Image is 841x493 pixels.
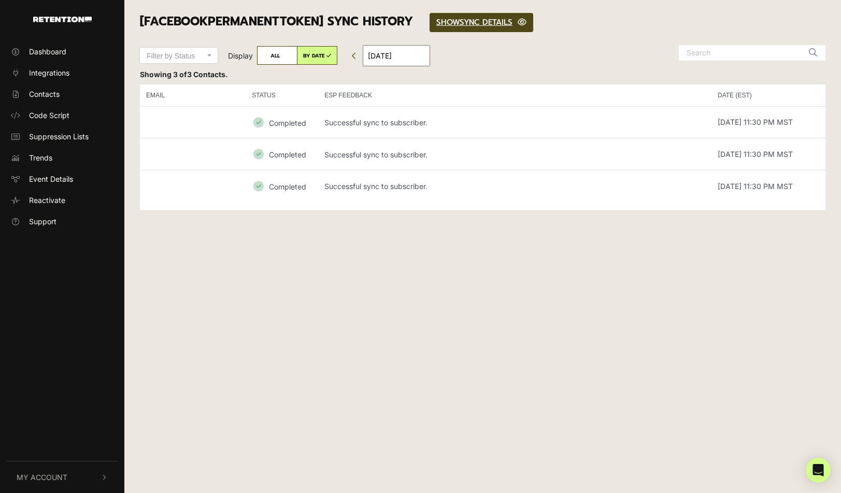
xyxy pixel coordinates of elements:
small: Completed [269,150,306,159]
td: [DATE] 11:30 PM MST [711,138,825,170]
a: Reactivate [6,192,118,209]
span: 3 Contacts. [187,70,228,79]
span: Event Details [29,173,73,184]
span: Reactivate [29,195,65,206]
small: Completed [269,118,306,127]
label: ALL [257,46,297,65]
span: Integrations [29,67,69,78]
a: Trends [6,149,118,166]
img: Retention.com [33,17,92,22]
td: [DATE] 11:30 PM MST [711,170,825,201]
a: Integrations [6,64,118,81]
strong: Showing 3 of [140,70,228,79]
p: Successful sync to subscriber. [324,182,427,191]
small: Completed [269,182,306,191]
div: Open Intercom Messenger [806,458,831,483]
a: SHOWSYNC DETAILS [430,13,533,32]
span: Support [29,216,56,227]
a: Event Details [6,170,118,187]
th: STATUS [246,84,318,106]
a: Code Script [6,107,118,124]
p: Successful sync to subscriber. [324,151,427,160]
span: Suppression Lists [29,131,89,142]
span: SHOW [436,17,460,28]
span: [FacebookPermanentToken] SYNC HISTORY [140,12,413,31]
span: Code Script [29,110,69,121]
th: EMAIL [140,84,246,106]
a: Contacts [6,85,118,103]
p: Successful sync to subscriber. [324,119,427,127]
a: Support [6,213,118,230]
a: Dashboard [6,43,118,60]
span: Contacts [29,89,60,99]
span: Filter by Status [147,52,195,60]
td: [DATE] 11:30 PM MST [711,106,825,138]
th: DATE (EST) [711,84,825,106]
span: Display [228,51,253,60]
span: Dashboard [29,46,66,57]
th: ESP FEEDBACK [318,84,711,106]
a: Suppression Lists [6,128,118,145]
span: Trends [29,152,52,163]
input: Search [679,45,803,61]
span: My Account [17,472,67,483]
label: BY DATE [297,46,337,65]
button: My Account [6,461,118,493]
